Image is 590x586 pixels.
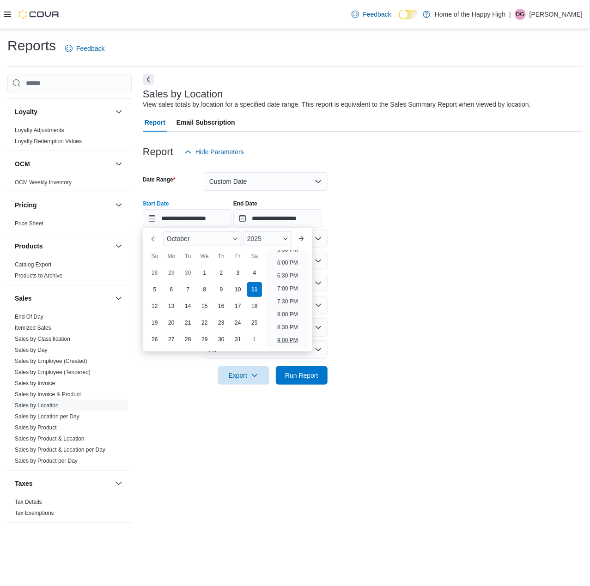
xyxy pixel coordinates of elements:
[214,315,229,330] div: day-23
[143,146,173,157] h3: Report
[233,200,257,207] label: End Date
[15,200,111,210] button: Pricing
[113,158,124,169] button: OCM
[247,249,262,264] div: Sa
[164,315,179,330] div: day-20
[516,9,524,20] span: DG
[15,391,81,398] a: Sales by Invoice & Product
[214,299,229,314] div: day-16
[181,299,195,314] div: day-14
[7,311,132,470] div: Sales
[15,294,111,303] button: Sales
[231,249,245,264] div: Fr
[15,346,48,354] span: Sales by Day
[143,209,231,228] input: Press the down key to enter a popover containing a calendar. Press the escape key to close the po...
[7,125,132,151] div: Loyalty
[147,315,162,330] div: day-19
[15,369,91,376] span: Sales by Employee (Tendered)
[204,172,328,191] button: Custom Date
[15,435,85,442] a: Sales by Product & Location
[15,220,43,227] span: Price Sheet
[15,325,51,331] a: Itemized Sales
[15,402,59,409] span: Sales by Location
[181,266,195,280] div: day-30
[509,9,511,20] p: |
[231,299,245,314] div: day-17
[274,309,302,320] li: 8:00 PM
[61,39,108,58] a: Feedback
[15,159,111,169] button: OCM
[7,36,56,55] h1: Reports
[143,200,169,207] label: Start Date
[15,435,85,442] span: Sales by Product & Location
[15,313,43,320] span: End Of Day
[399,10,418,19] input: Dark Mode
[76,44,104,53] span: Feedback
[7,259,132,285] div: Products
[214,249,229,264] div: Th
[15,138,82,145] span: Loyalty Redemption Values
[274,322,302,333] li: 8:30 PM
[147,266,162,280] div: day-28
[15,446,105,453] span: Sales by Product & Location per Day
[267,250,309,348] ul: Time
[15,107,111,116] button: Loyalty
[197,315,212,330] div: day-22
[274,270,302,281] li: 6:30 PM
[15,457,78,465] span: Sales by Product per Day
[15,261,51,268] span: Catalog Export
[15,510,54,516] a: Tax Exemptions
[274,296,302,307] li: 7:30 PM
[113,241,124,252] button: Products
[164,299,179,314] div: day-13
[15,179,72,186] span: OCM Weekly Inventory
[247,235,262,242] span: 2025
[197,282,212,297] div: day-8
[231,315,245,330] div: day-24
[195,147,244,157] span: Hide Parameters
[15,380,55,387] a: Sales by Invoice
[143,176,176,183] label: Date Range
[197,299,212,314] div: day-15
[15,479,33,488] h3: Taxes
[113,106,124,117] button: Loyalty
[218,366,269,385] button: Export
[145,113,165,132] span: Report
[143,74,154,85] button: Next
[15,447,105,453] a: Sales by Product & Location per Day
[163,231,242,246] div: Button. Open the month selector. October is currently selected.
[214,332,229,347] div: day-30
[214,282,229,297] div: day-9
[7,218,132,233] div: Pricing
[15,159,30,169] h3: OCM
[197,249,212,264] div: We
[7,177,132,192] div: OCM
[15,458,78,464] a: Sales by Product per Day
[285,371,318,380] span: Run Report
[223,366,264,385] span: Export
[197,332,212,347] div: day-29
[15,324,51,332] span: Itemized Sales
[15,413,79,420] span: Sales by Location per Day
[15,358,87,364] a: Sales by Employee (Created)
[147,249,162,264] div: Su
[146,265,263,348] div: October, 2025
[363,10,391,19] span: Feedback
[181,282,195,297] div: day-7
[315,235,322,242] button: Open list of options
[181,315,195,330] div: day-21
[247,332,262,347] div: day-1
[15,107,37,116] h3: Loyalty
[233,209,322,228] input: Press the down key to open a popover containing a calendar.
[15,272,62,279] span: Products to Archive
[15,200,36,210] h3: Pricing
[435,9,505,20] p: Home of the Happy High
[231,266,245,280] div: day-3
[15,498,42,506] span: Tax Details
[181,143,248,161] button: Hide Parameters
[247,315,262,330] div: day-25
[243,231,292,246] div: Button. Open the year selector. 2025 is currently selected.
[146,231,161,246] button: Previous Month
[15,127,64,134] span: Loyalty Adjustments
